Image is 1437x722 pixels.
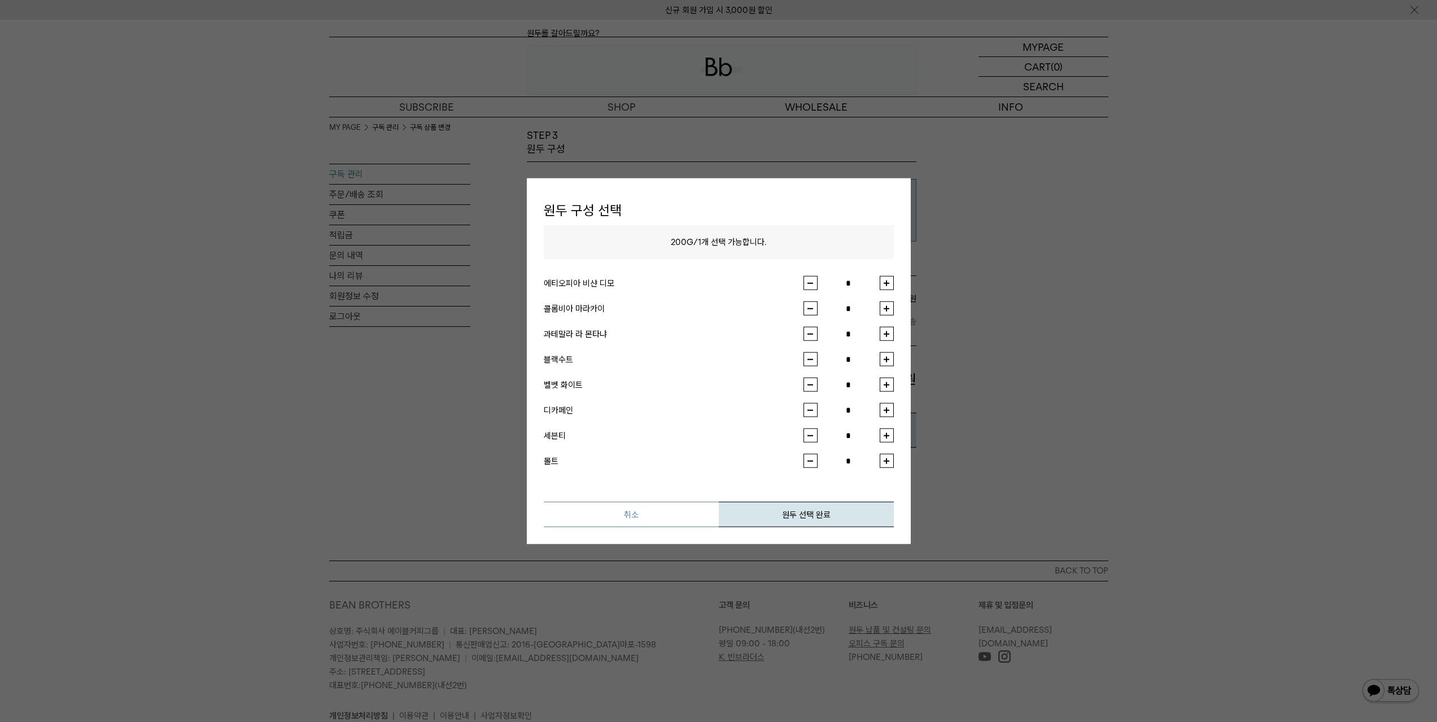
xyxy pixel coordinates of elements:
[544,403,803,417] div: 디카페인
[544,352,803,366] div: 블랙수트
[544,276,803,290] div: 에티오피아 비샨 디모
[544,301,803,315] div: 콜롬비아 마라카이
[698,237,701,247] span: 1
[671,237,693,247] span: 200G
[544,225,894,259] p: / 개 선택 가능합니다.
[544,378,803,391] div: 벨벳 화이트
[544,454,803,467] div: 몰트
[544,327,803,340] div: 과테말라 라 몬타냐
[544,428,803,442] div: 세븐티
[719,502,894,527] button: 원두 선택 완료
[544,502,719,527] button: 취소
[544,195,894,225] h1: 원두 구성 선택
